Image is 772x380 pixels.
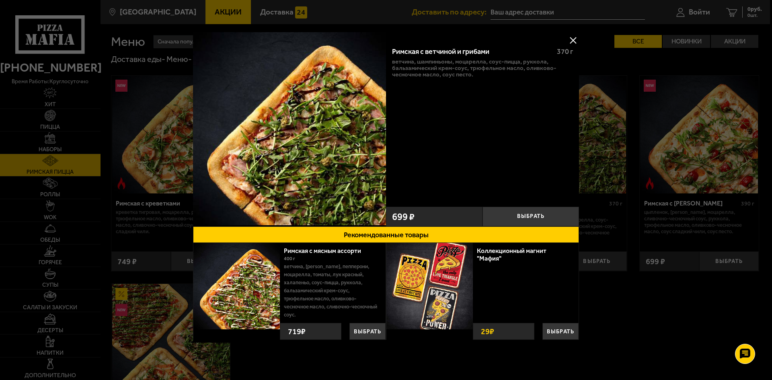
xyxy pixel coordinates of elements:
[482,207,579,226] button: Выбрать
[542,323,579,340] button: Выбрать
[284,256,295,261] span: 400 г
[477,247,546,262] a: Коллекционный магнит "Мафия"
[557,47,573,56] span: 370 г
[284,263,380,319] p: ветчина, [PERSON_NAME], пепперони, моцарелла, томаты, лук красный, халапеньо, соус-пицца, руккола...
[193,32,386,225] img: Римская с ветчиной и грибами
[392,58,573,78] p: ветчина, шампиньоны, моцарелла, соус-пицца, руккола, бальзамический крем-соус, трюфельное масло, ...
[286,323,308,339] strong: 719 ₽
[284,247,369,255] a: Римская с мясным ассорти
[349,323,386,340] button: Выбрать
[392,47,550,56] div: Римская с ветчиной и грибами
[193,226,579,243] button: Рекомендованные товары
[392,212,415,222] span: 699 ₽
[479,323,496,339] strong: 29 ₽
[193,32,386,226] a: Римская с ветчиной и грибами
